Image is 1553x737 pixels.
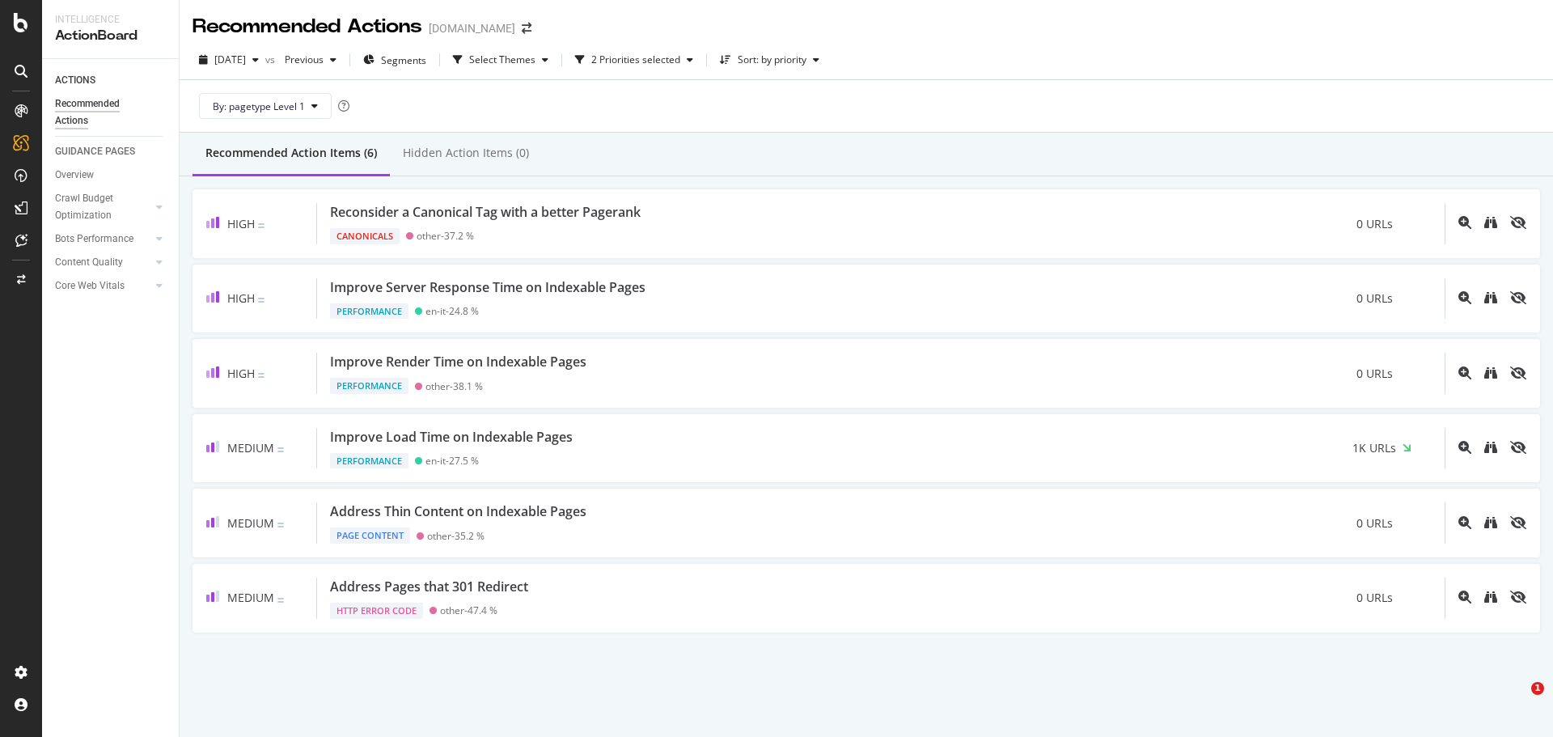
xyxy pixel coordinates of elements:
[330,228,400,244] div: Canonicals
[227,440,274,455] span: Medium
[330,453,408,469] div: Performance
[381,53,426,67] span: Segments
[1510,516,1526,529] div: eye-slash
[55,167,167,184] a: Overview
[1484,441,1497,454] div: binoculars
[1510,591,1526,604] div: eye-slash
[427,530,485,542] div: other - 35.2 %
[227,515,274,531] span: Medium
[277,598,284,603] img: Equal
[357,47,433,73] button: Segments
[55,143,135,160] div: GUIDANCE PAGES
[55,231,133,248] div: Bots Performance
[55,167,94,184] div: Overview
[55,95,167,129] a: Recommended Actions
[277,523,284,527] img: Equal
[440,604,497,616] div: other - 47.4 %
[1484,217,1497,231] a: binoculars
[330,203,641,222] div: Reconsider a Canonical Tag with a better Pagerank
[277,447,284,452] img: Equal
[330,378,408,394] div: Performance
[330,603,423,619] div: HTTP Error Code
[214,53,246,66] span: 2025 Aug. 11th
[1484,367,1497,381] a: binoculars
[258,223,264,228] img: Equal
[1458,366,1471,379] div: magnifying-glass-plus
[55,27,166,45] div: ActionBoard
[403,145,529,161] div: Hidden Action Items (0)
[1356,216,1393,232] span: 0 URLs
[417,230,474,242] div: other - 37.2 %
[1458,516,1471,529] div: magnifying-glass-plus
[330,578,528,596] div: Address Pages that 301 Redirect
[55,190,140,224] div: Crawl Budget Optimization
[1498,682,1537,721] iframe: Intercom live chat
[55,72,167,89] a: ACTIONS
[1510,441,1526,454] div: eye-slash
[1484,442,1497,455] a: binoculars
[55,190,151,224] a: Crawl Budget Optimization
[1484,516,1497,529] div: binoculars
[1352,440,1396,456] span: 1K URLs
[429,20,515,36] div: [DOMAIN_NAME]
[522,23,531,34] div: arrow-right-arrow-left
[469,55,535,65] div: Select Themes
[55,143,167,160] a: GUIDANCE PAGES
[55,277,151,294] a: Core Web Vitals
[205,145,377,161] div: Recommended Action Items (6)
[1510,291,1526,304] div: eye-slash
[425,305,479,317] div: en-it - 24.8 %
[1484,517,1497,531] a: binoculars
[227,590,274,605] span: Medium
[258,298,264,303] img: Equal
[258,373,264,378] img: Equal
[1510,216,1526,229] div: eye-slash
[1356,290,1393,307] span: 0 URLs
[1458,441,1471,454] div: magnifying-glass-plus
[1458,591,1471,604] div: magnifying-glass-plus
[1356,590,1393,606] span: 0 URLs
[227,216,255,231] span: High
[1356,515,1393,532] span: 0 URLs
[193,13,422,40] div: Recommended Actions
[1484,291,1497,304] div: binoculars
[713,47,826,73] button: Sort: by priority
[1484,292,1497,306] a: binoculars
[213,100,305,113] span: By: pagetype Level 1
[278,47,343,73] button: Previous
[1484,216,1497,229] div: binoculars
[55,254,123,271] div: Content Quality
[569,47,700,73] button: 2 Priorities selected
[278,53,324,66] span: Previous
[425,380,483,392] div: other - 38.1 %
[738,55,806,65] div: Sort: by priority
[330,502,586,521] div: Address Thin Content on Indexable Pages
[55,13,166,27] div: Intelligence
[55,277,125,294] div: Core Web Vitals
[199,93,332,119] button: By: pagetype Level 1
[591,55,680,65] div: 2 Priorities selected
[330,353,586,371] div: Improve Render Time on Indexable Pages
[55,72,95,89] div: ACTIONS
[1356,366,1393,382] span: 0 URLs
[1531,682,1544,695] span: 1
[330,527,410,544] div: Page Content
[1484,591,1497,604] div: binoculars
[227,366,255,381] span: High
[1484,591,1497,605] a: binoculars
[1484,366,1497,379] div: binoculars
[1510,366,1526,379] div: eye-slash
[330,278,645,297] div: Improve Server Response Time on Indexable Pages
[55,95,152,129] div: Recommended Actions
[330,303,408,320] div: Performance
[446,47,555,73] button: Select Themes
[1458,291,1471,304] div: magnifying-glass-plus
[1458,216,1471,229] div: magnifying-glass-plus
[265,53,278,66] span: vs
[193,47,265,73] button: [DATE]
[330,428,573,447] div: Improve Load Time on Indexable Pages
[55,231,151,248] a: Bots Performance
[425,455,479,467] div: en-it - 27.5 %
[55,254,151,271] a: Content Quality
[227,290,255,306] span: High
